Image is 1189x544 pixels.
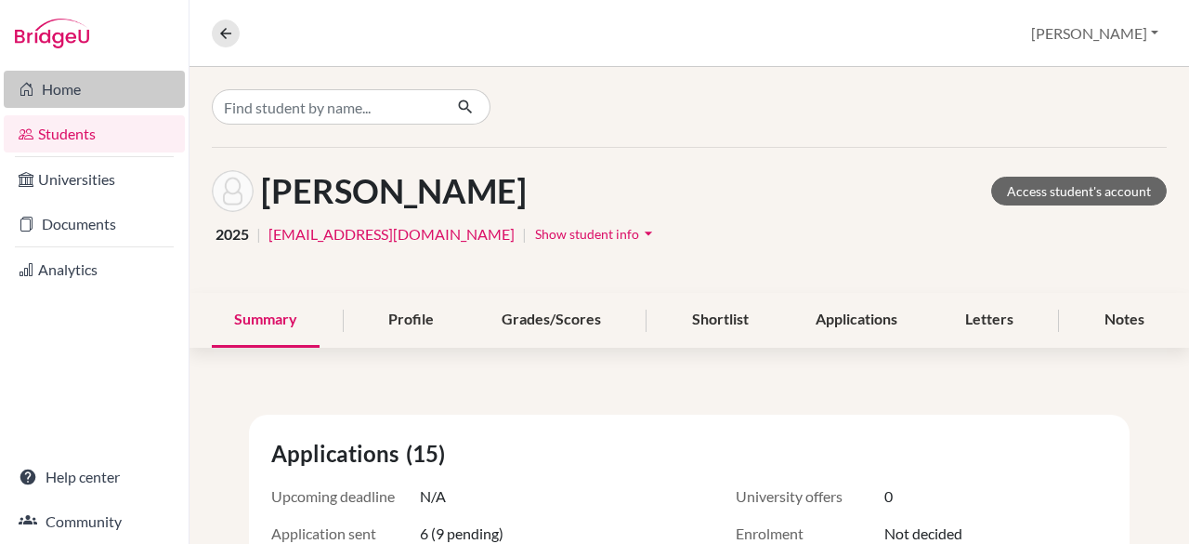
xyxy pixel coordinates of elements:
span: Applications [271,437,406,471]
a: Help center [4,458,185,496]
a: Students [4,115,185,153]
span: University offers [736,485,884,508]
button: [PERSON_NAME] [1023,16,1167,51]
i: arrow_drop_down [639,224,658,243]
div: Applications [793,293,920,348]
span: 2025 [216,223,249,245]
button: Show student infoarrow_drop_down [534,219,659,248]
div: Grades/Scores [479,293,623,348]
div: Summary [212,293,320,348]
span: 0 [884,485,893,508]
div: Notes [1082,293,1167,348]
span: Upcoming deadline [271,485,420,508]
a: Access student's account [991,177,1167,206]
h1: [PERSON_NAME] [261,171,527,211]
span: N/A [420,485,446,508]
span: | [256,223,261,245]
span: Show student info [535,226,639,242]
a: Home [4,71,185,108]
a: Community [4,503,185,540]
span: | [522,223,527,245]
div: Letters [943,293,1036,348]
div: Profile [366,293,456,348]
img: Aarav Joshi's avatar [212,170,254,212]
a: Analytics [4,251,185,288]
input: Find student by name... [212,89,442,125]
div: Shortlist [670,293,771,348]
a: Universities [4,161,185,198]
a: [EMAIL_ADDRESS][DOMAIN_NAME] [268,223,515,245]
span: (15) [406,437,452,471]
img: Bridge-U [15,19,89,48]
a: Documents [4,206,185,243]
